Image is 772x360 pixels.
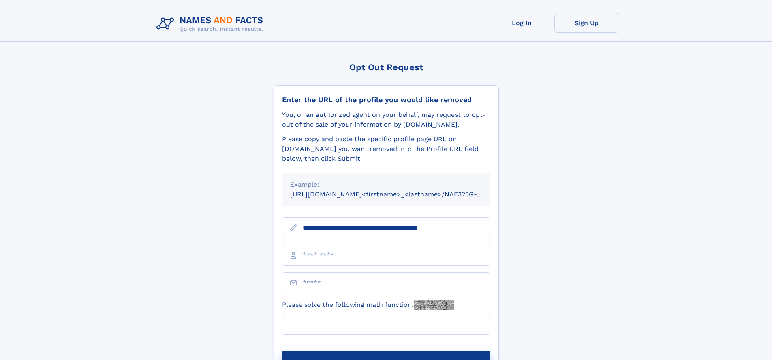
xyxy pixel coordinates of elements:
a: Sign Up [554,13,619,33]
div: You, or an authorized agent on your behalf, may request to opt-out of the sale of your informatio... [282,110,490,129]
label: Please solve the following math function: [282,300,454,310]
a: Log In [490,13,554,33]
div: Example: [290,180,482,190]
div: Opt Out Request [274,62,499,72]
small: [URL][DOMAIN_NAME]<firstname>_<lastname>/NAF325G-xxxxxxxx [290,190,506,198]
div: Enter the URL of the profile you would like removed [282,95,490,104]
img: Logo Names and Facts [153,13,270,35]
div: Please copy and paste the specific profile page URL on [DOMAIN_NAME] you want removed into the Pr... [282,134,490,164]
